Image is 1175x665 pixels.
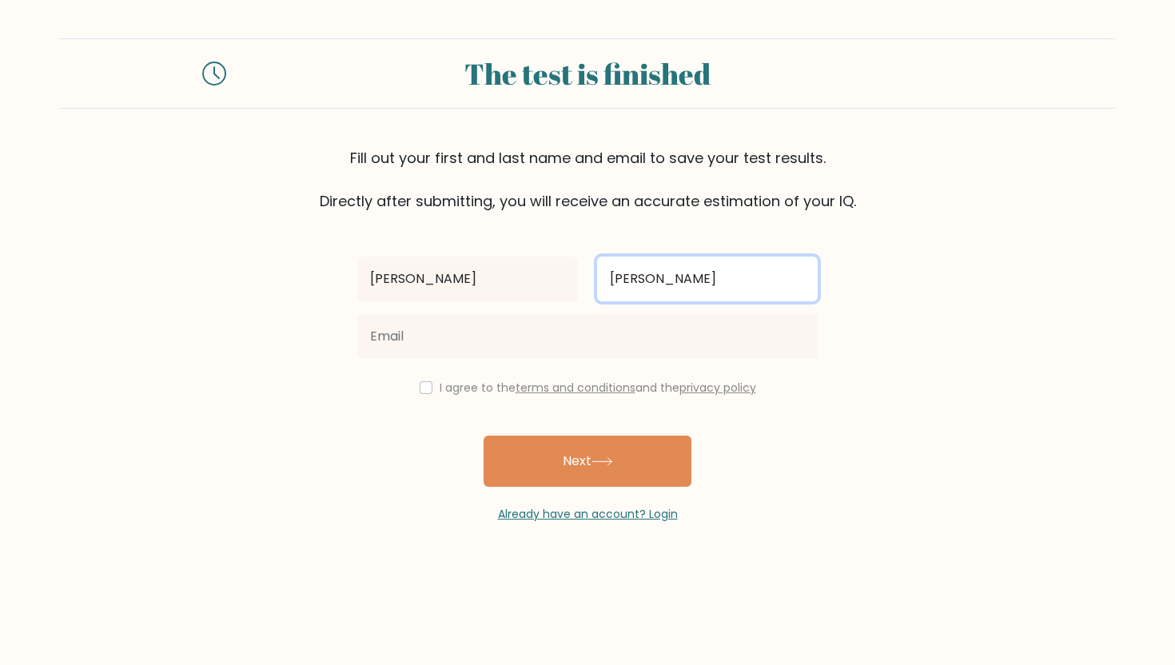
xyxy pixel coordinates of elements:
[440,380,756,396] label: I agree to the and the
[60,147,1115,212] div: Fill out your first and last name and email to save your test results. Directly after submitting,...
[516,380,635,396] a: terms and conditions
[357,314,818,359] input: Email
[484,436,691,487] button: Next
[245,52,930,95] div: The test is finished
[597,257,818,301] input: Last name
[357,257,578,301] input: First name
[679,380,756,396] a: privacy policy
[498,506,678,522] a: Already have an account? Login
